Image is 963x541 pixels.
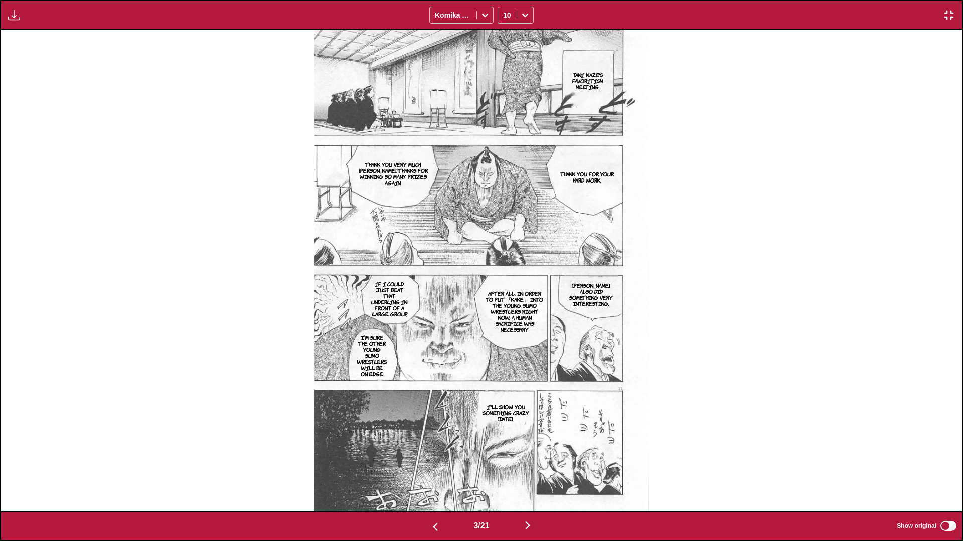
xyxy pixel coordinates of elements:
img: Manga Panel [314,30,648,511]
input: Show original [940,521,956,531]
p: Thank you very much, [PERSON_NAME]. Thanks for winning so many prizes again. [351,159,436,188]
p: If I could just beat that underling in front of a large group, [368,279,411,319]
img: Next page [522,519,534,531]
img: Download translated images [8,9,20,21]
p: Thank you for your hard work, [555,169,619,185]
p: I'll show you something crazy [DATE].. [475,402,536,424]
p: I'm sure the other young sumo wrestlers will be on edge. [355,332,389,379]
span: 3 / 21 [473,521,489,530]
span: Show original [897,522,936,529]
p: [PERSON_NAME] also did something very interesting. [564,280,618,308]
img: Previous page [429,521,441,533]
p: After all, in order to put 「kake」 into the young sumo wrestlers right now, a human sacrifice was ... [484,288,547,334]
p: Tani-kaze's favoritism meeting. [561,70,615,92]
